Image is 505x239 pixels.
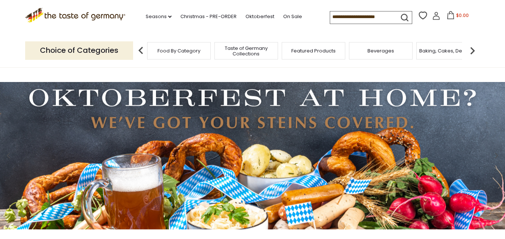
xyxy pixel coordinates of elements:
a: Food By Category [157,48,200,54]
button: $0.00 [442,11,473,22]
a: Taste of Germany Collections [217,45,276,57]
a: On Sale [283,13,302,21]
a: Baking, Cakes, Desserts [419,48,477,54]
span: $0.00 [456,12,469,18]
a: Christmas - PRE-ORDER [180,13,237,21]
a: Beverages [367,48,394,54]
p: Choice of Categories [25,41,133,59]
a: Featured Products [291,48,336,54]
a: Seasons [146,13,172,21]
img: next arrow [465,43,480,58]
img: previous arrow [133,43,148,58]
a: Oktoberfest [245,13,274,21]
